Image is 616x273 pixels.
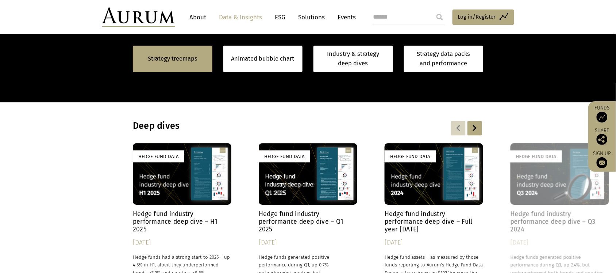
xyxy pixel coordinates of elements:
a: Log in/Register [453,9,514,25]
div: Hedge Fund Data [385,150,436,162]
a: Animated bubble chart [231,54,294,64]
div: [DATE] [133,238,231,248]
h4: Hedge fund industry performance deep dive – Q3 2024 [511,210,609,233]
div: [DATE] [259,238,357,248]
h3: Deep dives [133,120,389,131]
a: Events [334,11,356,24]
a: Strategy data packs and performance [404,46,484,72]
a: Data & Insights [215,11,266,24]
span: Log in/Register [458,12,496,21]
a: Funds [592,105,612,123]
div: Hedge Fund Data [259,150,310,162]
a: Strategy treemaps [148,54,197,64]
a: Industry & strategy deep dives [313,46,393,72]
h4: Hedge fund industry performance deep dive – Q1 2025 [259,210,357,233]
h4: Hedge fund industry performance deep dive – H1 2025 [133,210,231,233]
a: ESG [271,11,289,24]
div: Share [592,128,612,145]
div: Hedge Fund Data [511,150,562,162]
input: Submit [432,10,447,24]
a: Solutions [294,11,328,24]
img: Sign up to our newsletter [597,157,608,168]
img: Share this post [597,134,608,145]
h4: Hedge fund industry performance deep dive – Full year [DATE] [385,210,483,233]
div: [DATE] [511,238,609,248]
div: [DATE] [385,238,483,248]
a: Sign up [592,150,612,168]
img: Access Funds [597,112,608,123]
a: About [186,11,210,24]
div: Hedge Fund Data [133,150,184,162]
img: Aurum [102,7,175,27]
